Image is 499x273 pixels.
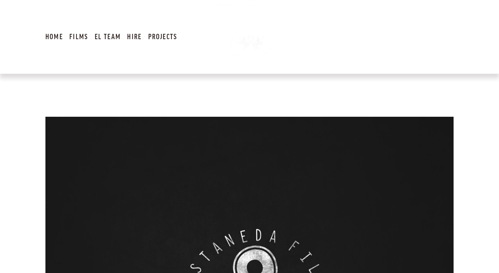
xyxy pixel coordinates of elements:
a: Projects [148,28,177,45]
img: CASTANEDA FILMS [218,5,282,69]
a: Home [45,28,63,45]
a: Hire [127,28,142,45]
a: EL TEAM [95,28,121,45]
a: Films [69,28,88,45]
